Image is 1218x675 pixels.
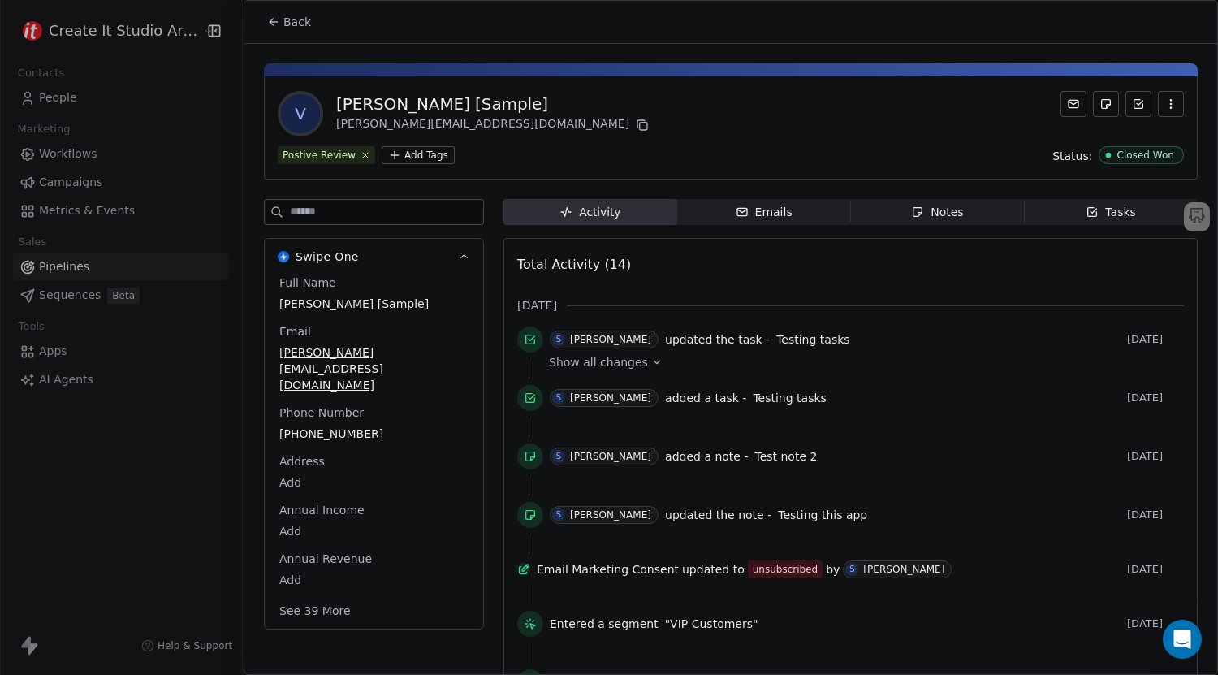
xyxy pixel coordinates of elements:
[754,447,817,466] a: Test note 2
[276,551,375,567] span: Annual Revenue
[863,564,944,575] div: [PERSON_NAME]
[778,508,867,521] span: Testing this app
[556,333,561,346] div: S
[556,508,561,521] div: S
[665,616,758,632] span: "VIP Customers"
[736,204,793,221] div: Emails
[776,330,849,349] a: Testing tasks
[281,94,320,133] span: V
[1127,450,1184,463] span: [DATE]
[1127,333,1184,346] span: [DATE]
[778,505,867,525] a: Testing this app
[1127,563,1184,576] span: [DATE]
[276,453,328,469] span: Address
[1086,204,1136,221] div: Tasks
[753,561,818,578] div: unsubscribed
[1116,149,1174,161] div: Closed Won
[550,616,659,632] span: Entered a segment
[556,450,561,463] div: S
[911,204,963,221] div: Notes
[826,561,840,578] span: by
[276,405,367,421] span: Phone Number
[1127,508,1184,521] span: [DATE]
[570,509,651,521] div: [PERSON_NAME]
[265,275,483,629] div: Swipe OneSwipe One
[279,572,469,588] span: Add
[296,249,359,265] span: Swipe One
[570,451,651,462] div: [PERSON_NAME]
[754,450,817,463] span: Test note 2
[570,392,651,404] div: [PERSON_NAME]
[283,148,356,162] div: Postive Review
[279,426,469,442] span: [PHONE_NUMBER]
[517,297,557,314] span: [DATE]
[665,331,770,348] span: updated the task -
[265,239,483,275] button: Swipe OneSwipe One
[665,448,748,465] span: added a note -
[665,507,771,523] span: updated the note -
[1127,392,1184,405] span: [DATE]
[276,323,314,340] span: Email
[570,334,651,345] div: [PERSON_NAME]
[776,333,849,346] span: Testing tasks
[279,344,469,393] span: [PERSON_NAME][EMAIL_ADDRESS][DOMAIN_NAME]
[537,561,679,578] span: Email Marketing Consent
[270,596,361,625] button: See 39 More
[753,392,826,405] span: Testing tasks
[279,474,469,491] span: Add
[1163,620,1202,659] div: Open Intercom Messenger
[276,502,368,518] span: Annual Income
[849,563,854,576] div: S
[1127,617,1184,630] span: [DATE]
[556,392,561,405] div: S
[753,388,826,408] a: Testing tasks
[278,251,289,262] img: Swipe One
[1052,148,1092,164] span: Status:
[549,354,1173,370] a: Show all changes
[517,257,631,272] span: Total Activity (14)
[283,14,311,30] span: Back
[549,354,648,370] span: Show all changes
[382,146,455,164] button: Add Tags
[336,115,652,135] div: [PERSON_NAME][EMAIL_ADDRESS][DOMAIN_NAME]
[257,7,321,37] button: Back
[665,390,746,406] span: added a task -
[279,296,469,312] span: [PERSON_NAME] [Sample]
[336,93,652,115] div: [PERSON_NAME] [Sample]
[279,523,469,539] span: Add
[682,561,745,578] span: updated to
[276,275,339,291] span: Full Name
